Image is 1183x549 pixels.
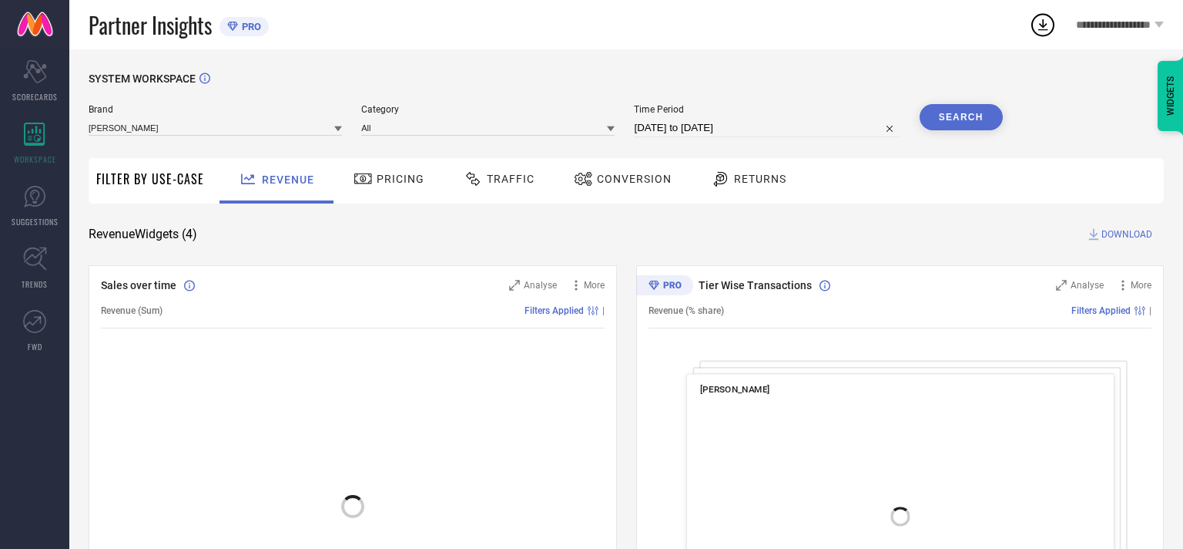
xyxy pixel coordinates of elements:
[597,173,672,185] span: Conversion
[89,72,196,85] span: SYSTEM WORKSPACE
[89,9,212,41] span: Partner Insights
[634,104,900,115] span: Time Period
[14,153,56,165] span: WORKSPACE
[509,280,520,291] svg: Zoom
[89,227,197,242] span: Revenue Widgets ( 4 )
[12,91,58,103] span: SCORECARDS
[487,173,535,185] span: Traffic
[1071,305,1131,316] span: Filters Applied
[89,104,342,115] span: Brand
[377,173,424,185] span: Pricing
[101,305,163,316] span: Revenue (Sum)
[584,280,605,291] span: More
[238,21,261,32] span: PRO
[602,305,605,316] span: |
[96,170,204,188] span: Filter By Use-Case
[1131,280,1151,291] span: More
[1056,280,1067,291] svg: Zoom
[1101,227,1152,242] span: DOWNLOAD
[22,278,48,290] span: TRENDS
[12,216,59,227] span: SUGGESTIONS
[1029,11,1057,39] div: Open download list
[524,280,557,291] span: Analyse
[361,104,615,115] span: Category
[634,119,900,137] input: Select time period
[101,279,176,291] span: Sales over time
[699,384,769,395] span: [PERSON_NAME]
[262,173,314,186] span: Revenue
[1149,305,1151,316] span: |
[524,305,584,316] span: Filters Applied
[734,173,786,185] span: Returns
[920,104,1003,130] button: Search
[699,279,812,291] span: Tier Wise Transactions
[636,275,693,298] div: Premium
[648,305,724,316] span: Revenue (% share)
[28,341,42,352] span: FWD
[1071,280,1104,291] span: Analyse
